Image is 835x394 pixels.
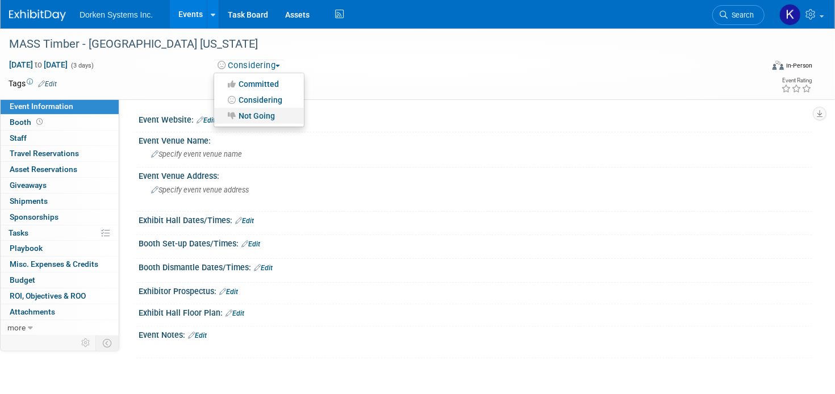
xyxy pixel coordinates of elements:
a: Not Going [214,108,304,124]
div: Event Venue Address: [139,167,812,182]
a: Edit [235,217,254,225]
div: Event Venue Name: [139,132,812,146]
a: Shipments [1,194,119,209]
a: Edit [254,264,273,272]
div: Event Format [692,59,812,76]
span: Staff [10,133,27,142]
a: Edit [197,116,215,124]
span: Sponsorships [10,212,59,221]
a: more [1,320,119,336]
button: Considering [214,60,285,72]
span: Playbook [10,244,43,253]
div: Event Rating [781,78,812,83]
span: Giveaways [10,181,47,190]
span: Booth [10,118,45,127]
a: Considering [214,92,304,108]
a: Sponsorships [1,209,119,225]
span: Attachments [10,307,55,316]
a: Edit [38,80,57,88]
a: Budget [1,273,119,288]
a: Tasks [1,225,119,241]
span: Budget [10,275,35,284]
a: Misc. Expenses & Credits [1,257,119,272]
a: Edit [219,288,238,296]
span: Specify event venue name [151,150,242,158]
a: Playbook [1,241,119,256]
span: more [7,323,26,332]
span: Asset Reservations [10,165,77,174]
span: Shipments [10,196,48,206]
div: Booth Dismantle Dates/Times: [139,259,812,274]
a: Travel Reservations [1,146,119,161]
a: Search [712,5,765,25]
img: ExhibitDay [9,10,66,21]
span: [DATE] [DATE] [9,60,68,70]
span: Event Information [10,102,73,111]
div: Event Notes: [139,326,812,341]
a: Attachments [1,304,119,320]
div: In-Person [786,61,812,70]
span: to [33,60,44,69]
a: Committed [214,76,304,92]
a: Edit [226,309,244,317]
a: Giveaways [1,178,119,193]
span: Search [728,11,754,19]
div: Event Website: [139,111,812,126]
span: Travel Reservations [10,149,79,158]
div: Exhibit Hall Floor Plan: [139,304,812,319]
a: Event Information [1,99,119,114]
span: Booth not reserved yet [34,118,45,126]
a: Edit [241,240,260,248]
span: (3 days) [70,62,94,69]
a: ROI, Objectives & ROO [1,288,119,304]
span: ROI, Objectives & ROO [10,291,86,300]
a: Booth [1,115,119,130]
span: Dorken Systems Inc. [80,10,153,19]
span: Tasks [9,228,28,237]
span: Misc. Expenses & Credits [10,259,98,269]
td: Toggle Event Tabs [96,336,119,350]
a: Staff [1,131,119,146]
div: Exhibit Hall Dates/Times: [139,212,812,227]
td: Tags [9,78,57,89]
img: Kris Crowe [779,4,801,26]
a: Asset Reservations [1,162,119,177]
span: Specify event venue address [151,186,249,194]
div: Exhibitor Prospectus: [139,283,812,297]
img: Format-Inperson.png [773,61,784,70]
a: Edit [188,332,207,339]
td: Personalize Event Tab Strip [76,336,96,350]
div: MASS Timber - [GEOGRAPHIC_DATA] [US_STATE] [5,34,744,55]
div: Booth Set-up Dates/Times: [139,235,812,250]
